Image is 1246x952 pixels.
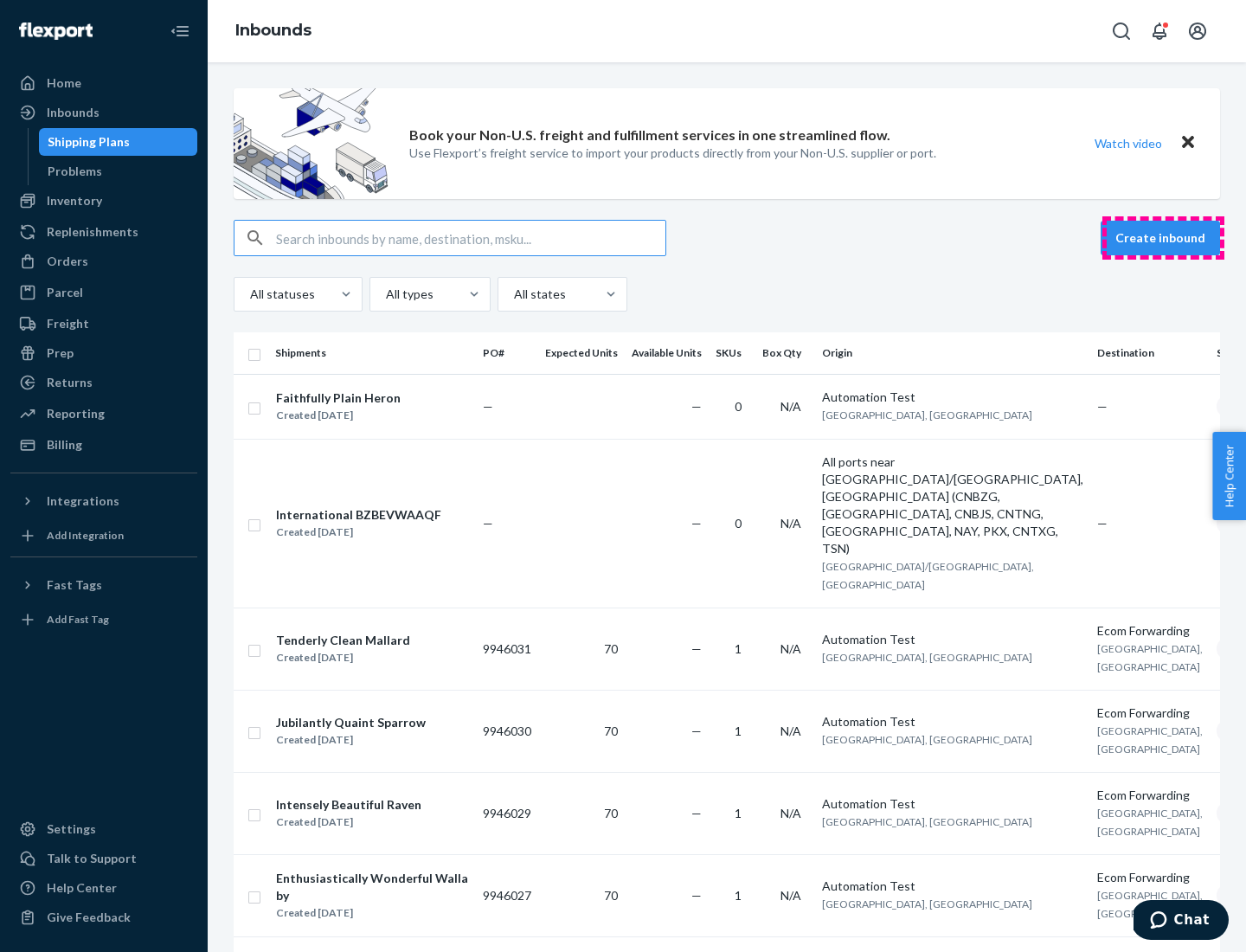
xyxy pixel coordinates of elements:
a: Replenishments [10,218,197,246]
span: [GEOGRAPHIC_DATA], [GEOGRAPHIC_DATA] [822,408,1032,421]
span: [GEOGRAPHIC_DATA], [GEOGRAPHIC_DATA] [1097,642,1203,673]
div: Billing [47,436,82,453]
input: Search inbounds by name, destination, msku... [276,221,665,255]
div: Automation Test [822,389,1083,406]
div: International BZBEVWAAQF [276,506,441,524]
span: [GEOGRAPHIC_DATA], [GEOGRAPHIC_DATA] [1097,724,1203,756]
span: — [691,724,702,738]
span: — [691,641,702,656]
span: [GEOGRAPHIC_DATA], [GEOGRAPHIC_DATA] [822,897,1032,910]
div: Add Fast Tag [47,612,109,627]
div: Automation Test [822,713,1083,730]
button: Close Navigation [163,14,197,48]
div: Add Integration [47,528,124,543]
span: N/A [780,724,801,738]
div: Intensely Beautiful Raven [276,796,421,814]
span: N/A [780,806,801,820]
a: Add Fast Tag [10,606,197,634]
div: Created [DATE] [276,814,421,831]
div: Parcel [47,284,83,301]
th: PO# [476,332,538,374]
button: Talk to Support [10,845,197,872]
th: Destination [1090,332,1210,374]
span: [GEOGRAPHIC_DATA], [GEOGRAPHIC_DATA] [822,651,1032,664]
a: Add Integration [10,522,197,550]
span: 1 [735,641,742,656]
td: 9946030 [476,690,538,772]
span: — [1097,516,1108,531]
div: Shipping Plans [48,133,130,151]
div: Tenderly Clean Mallard [276,632,410,649]
span: [GEOGRAPHIC_DATA], [GEOGRAPHIC_DATA] [1097,807,1203,838]
a: Freight [10,310,197,338]
button: Close [1177,131,1199,156]
div: Freight [47,315,89,332]
input: All types [384,286,386,303]
span: N/A [780,888,801,903]
div: Ecom Forwarding [1097,787,1203,804]
div: Jubilantly Quaint Sparrow [276,714,426,731]
td: 9946029 [476,772,538,854]
div: Home [47,74,81,92]
div: Inventory [47,192,102,209]
a: Inbounds [10,99,197,126]
div: Enthusiastically Wonderful Wallaby [276,870,468,904]
p: Book your Non-U.S. freight and fulfillment services in one streamlined flow. [409,125,890,145]
button: Open Search Box [1104,14,1139,48]
iframe: Opens a widget where you can chat to one of our agents [1134,900,1229,943]
th: Available Units [625,332,709,374]
button: Integrations [10,487,197,515]
span: [GEOGRAPHIC_DATA], [GEOGRAPHIC_DATA] [1097,889,1203,920]
a: Reporting [10,400,197,428]
a: Prep [10,339,197,367]
a: Billing [10,431,197,459]
div: Ecom Forwarding [1097,869,1203,886]
span: 70 [604,888,618,903]
div: Prep [47,344,74,362]
span: 70 [604,724,618,738]
span: [GEOGRAPHIC_DATA], [GEOGRAPHIC_DATA] [822,733,1032,746]
div: Created [DATE] [276,731,426,749]
button: Give Feedback [10,904,197,931]
div: Automation Test [822,795,1083,813]
a: Orders [10,248,197,275]
button: Help Center [1212,432,1246,520]
span: 1 [735,806,742,820]
button: Watch video [1083,131,1173,156]
a: Help Center [10,874,197,902]
span: — [1097,399,1108,414]
div: Replenishments [47,223,138,241]
th: Origin [815,332,1090,374]
span: N/A [780,641,801,656]
div: Ecom Forwarding [1097,704,1203,722]
th: Expected Units [538,332,625,374]
div: Give Feedback [47,909,131,926]
div: Returns [47,374,93,391]
a: Settings [10,815,197,843]
a: Inventory [10,187,197,215]
span: 70 [604,806,618,820]
th: Box Qty [755,332,815,374]
span: — [483,399,493,414]
span: N/A [780,399,801,414]
span: 0 [735,516,742,531]
div: Talk to Support [47,850,137,867]
div: Help Center [47,879,117,897]
span: 1 [735,888,742,903]
div: Created [DATE] [276,407,401,424]
span: N/A [780,516,801,531]
td: 9946027 [476,854,538,936]
a: Shipping Plans [39,128,198,156]
td: 9946031 [476,608,538,690]
input: All states [512,286,514,303]
span: [GEOGRAPHIC_DATA], [GEOGRAPHIC_DATA] [822,815,1032,828]
div: Fast Tags [47,576,102,594]
span: — [691,399,702,414]
img: Flexport logo [19,23,93,40]
input: All statuses [248,286,250,303]
span: 0 [735,399,742,414]
div: Orders [47,253,88,270]
span: — [691,516,702,531]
